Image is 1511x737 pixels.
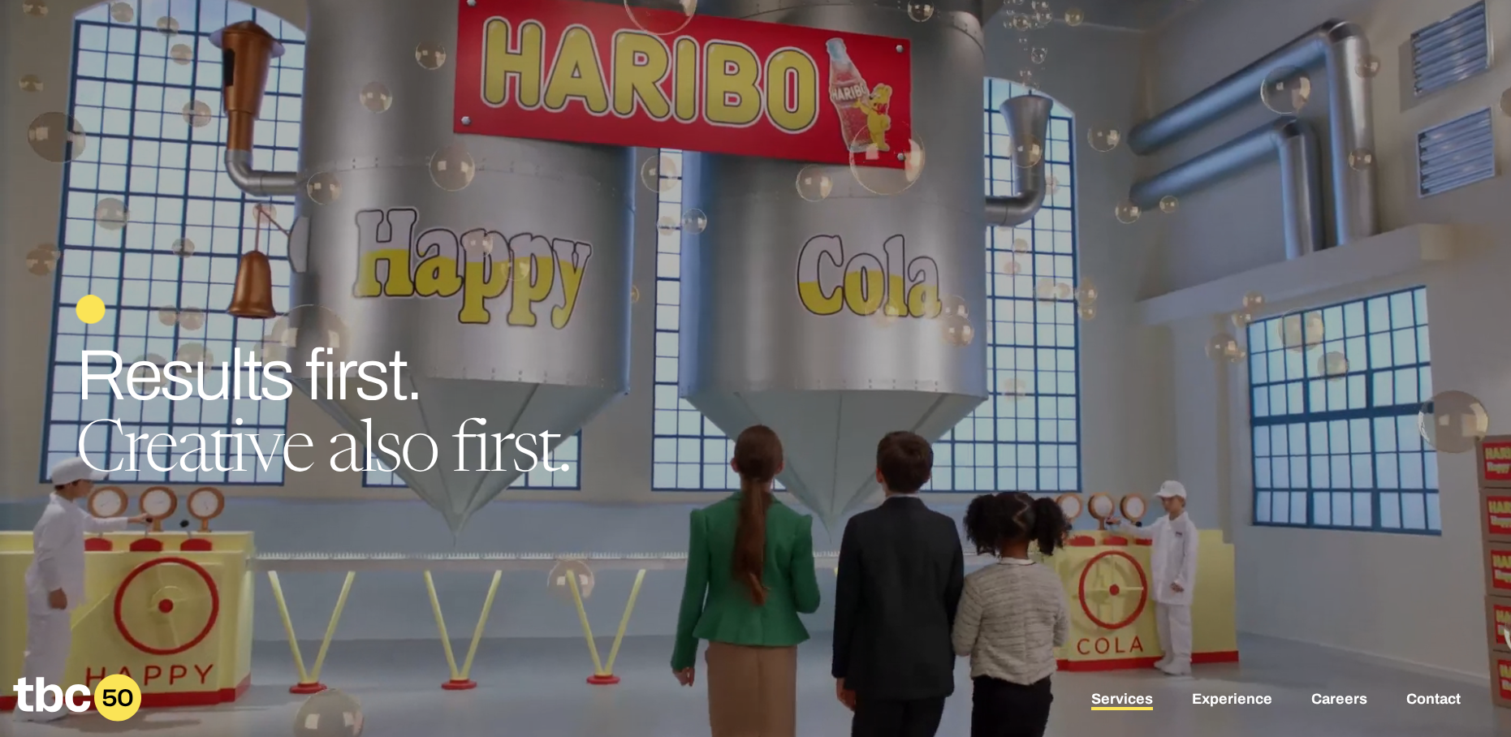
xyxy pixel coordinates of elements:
[1091,691,1153,710] a: Services
[1311,691,1367,710] a: Careers
[76,337,421,414] span: Results first.
[1406,691,1461,710] a: Contact
[1192,691,1272,710] a: Experience
[76,418,570,489] span: Creative also first.
[13,710,141,727] a: Home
